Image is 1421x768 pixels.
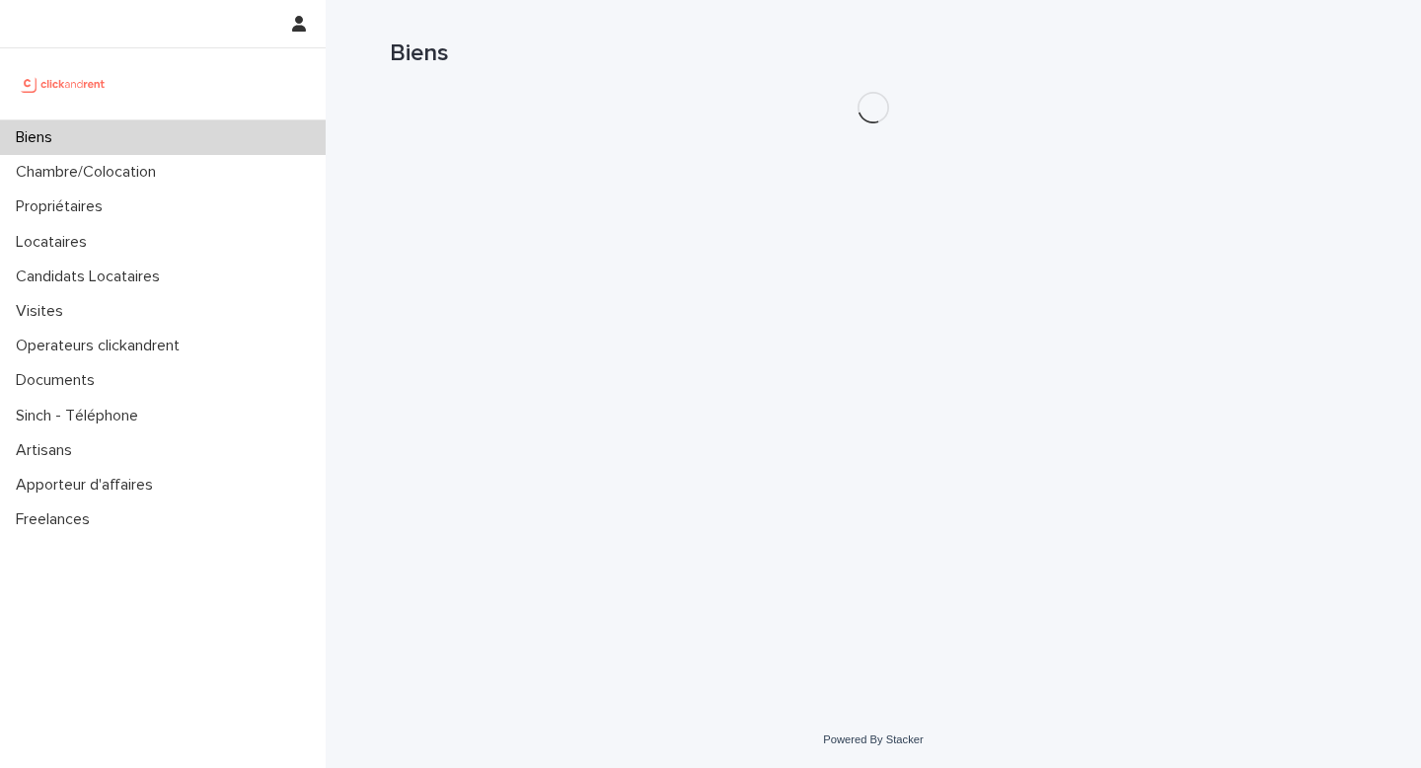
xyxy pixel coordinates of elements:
[8,407,154,425] p: Sinch - Téléphone
[8,233,103,252] p: Locataires
[390,39,1357,68] h1: Biens
[8,371,111,390] p: Documents
[8,441,88,460] p: Artisans
[8,302,79,321] p: Visites
[8,163,172,182] p: Chambre/Colocation
[8,268,176,286] p: Candidats Locataires
[8,337,195,355] p: Operateurs clickandrent
[8,510,106,529] p: Freelances
[16,64,112,104] img: UCB0brd3T0yccxBKYDjQ
[8,476,169,495] p: Apporteur d'affaires
[823,733,923,745] a: Powered By Stacker
[8,197,118,216] p: Propriétaires
[8,128,68,147] p: Biens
